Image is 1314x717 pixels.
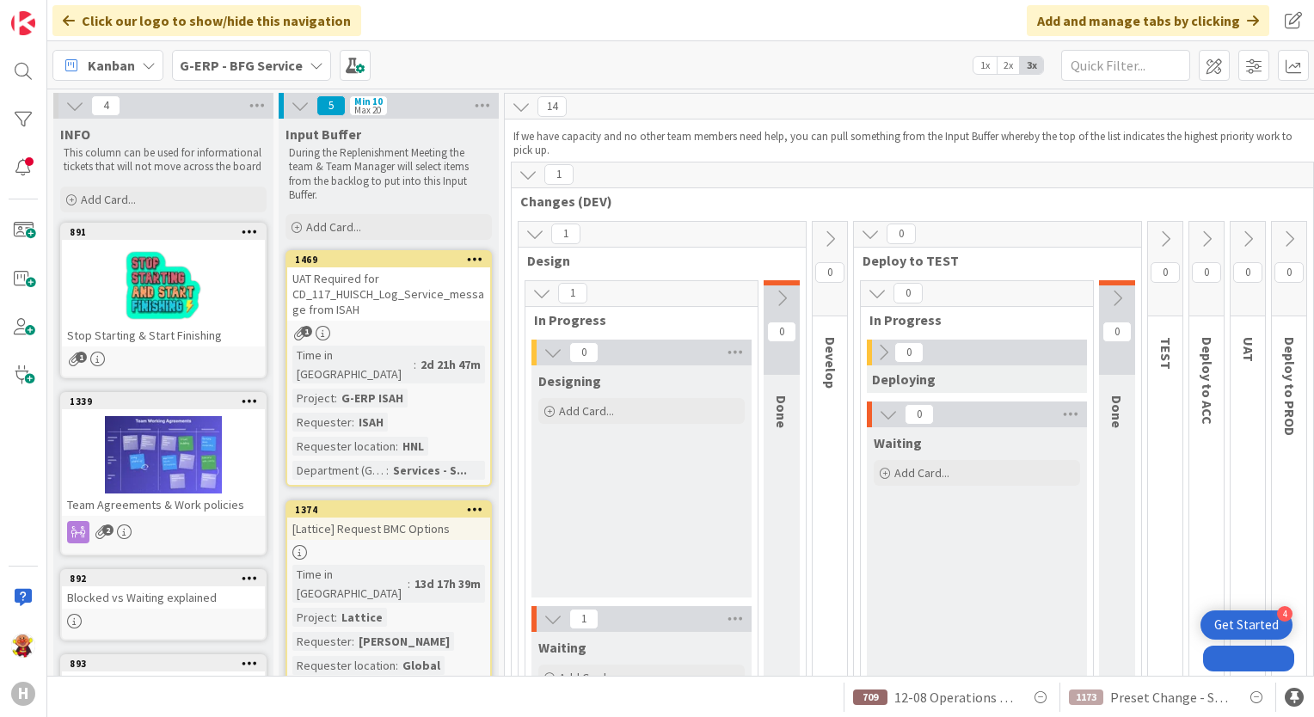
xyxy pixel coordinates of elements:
[292,389,335,408] div: Project
[1192,262,1221,283] span: 0
[292,608,335,627] div: Project
[76,352,87,363] span: 1
[1274,262,1304,283] span: 0
[316,95,346,116] span: 5
[1020,57,1043,74] span: 3x
[389,461,471,480] div: Services - S...
[822,337,839,389] span: Develop
[292,632,352,651] div: Requester
[408,574,410,593] span: :
[354,106,381,114] div: Max 20
[60,223,267,378] a: 891Stop Starting & Start Finishing
[905,404,934,425] span: 0
[11,11,35,35] img: Visit kanbanzone.com
[354,632,454,651] div: [PERSON_NAME]
[62,224,265,346] div: 891Stop Starting & Start Finishing
[410,574,485,593] div: 13d 17h 39m
[1157,337,1175,370] span: TEST
[60,569,267,640] a: 892Blocked vs Waiting explained
[11,634,35,658] img: LC
[1281,337,1299,436] span: Deploy to PROD
[70,226,265,238] div: 891
[295,504,490,516] div: 1374
[289,146,488,202] p: During the Replenishment Meeting the team & Team Manager will select items from the backlog to pu...
[287,502,490,540] div: 1374[Lattice] Request BMC Options
[287,252,490,267] div: 1469
[869,311,1071,328] span: In Progress
[874,434,922,451] span: Waiting
[292,565,408,603] div: Time in [GEOGRAPHIC_DATA]
[551,224,580,244] span: 1
[527,252,784,269] span: Design
[513,130,1311,158] p: If we have capacity and no other team members need help, you can pull something from the Input Bu...
[352,632,354,651] span: :
[416,355,485,374] div: 2d 21h 47m
[537,96,567,117] span: 14
[1233,262,1262,283] span: 0
[70,658,265,670] div: 893
[70,573,265,585] div: 892
[1240,337,1257,362] span: UAT
[62,394,265,516] div: 1339Team Agreements & Work policies
[1277,606,1293,622] div: 4
[894,342,924,363] span: 0
[335,389,337,408] span: :
[1151,262,1180,283] span: 0
[538,372,601,389] span: Designing
[70,395,265,408] div: 1339
[60,392,267,555] a: 1339Team Agreements & Work policies
[91,95,120,116] span: 4
[398,437,428,456] div: HNL
[773,395,790,428] span: Done
[887,224,916,244] span: 0
[62,324,265,346] div: Stop Starting & Start Finishing
[62,571,265,609] div: 892Blocked vs Waiting explained
[544,164,574,185] span: 1
[352,413,354,432] span: :
[286,250,492,487] a: 1469UAT Required for CD_117_HUISCH_Log_Service_message from ISAHTime in [GEOGRAPHIC_DATA]:2d 21h ...
[354,413,388,432] div: ISAH
[62,571,265,586] div: 892
[292,656,396,675] div: Requester location
[286,126,361,143] span: Input Buffer
[88,55,135,76] span: Kanban
[62,394,265,409] div: 1339
[301,326,312,337] span: 1
[306,219,361,235] span: Add Card...
[287,518,490,540] div: [Lattice] Request BMC Options
[569,609,599,629] span: 1
[398,656,445,675] div: Global
[292,437,396,456] div: Requester location
[64,146,263,175] p: This column can be used for informational tickets that will not move across the board
[335,608,337,627] span: :
[52,5,361,36] div: Click our logo to show/hide this navigation
[396,437,398,456] span: :
[62,586,265,609] div: Blocked vs Waiting explained
[815,262,844,283] span: 0
[180,57,303,74] b: G-ERP - BFG Service
[853,689,887,705] div: 709
[292,461,386,480] div: Department (G-ERP)
[414,355,416,374] span: :
[894,687,1016,708] span: 12-08 Operations planning board Changing operations to external via Multiselect CD_011_HUISCH_Int...
[62,493,265,516] div: Team Agreements & Work policies
[1199,337,1216,425] span: Deploy to ACC
[973,57,997,74] span: 1x
[894,465,949,481] span: Add Card...
[538,639,586,656] span: Waiting
[559,670,614,685] span: Add Card...
[292,346,414,383] div: Time in [GEOGRAPHIC_DATA]
[354,97,383,106] div: Min 10
[62,656,265,671] div: 893
[62,224,265,240] div: 891
[997,57,1020,74] span: 2x
[569,342,599,363] span: 0
[292,413,352,432] div: Requester
[872,371,936,388] span: Deploying
[893,283,923,303] span: 0
[558,283,587,303] span: 1
[1102,322,1132,342] span: 0
[295,254,490,266] div: 1469
[559,403,614,419] span: Add Card...
[1108,395,1126,428] span: Done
